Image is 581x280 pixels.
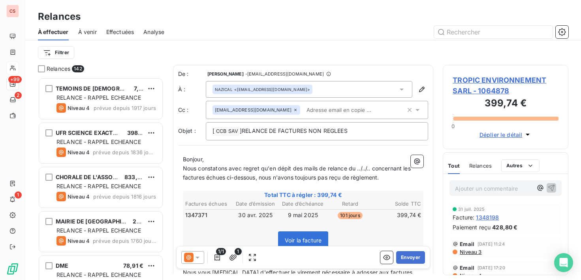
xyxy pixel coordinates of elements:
[184,191,423,199] span: Total TTC à régler : 399,74 €
[303,104,395,116] input: Adresse email en copie ...
[56,183,141,189] span: RELANCE - RAPPEL ECHEANCE
[374,211,421,219] td: 399,74 €
[93,149,156,155] span: prévue depuis 1836 jours
[56,85,187,92] span: TEMOINS DE [DEMOGRAPHIC_DATA] (A.L.C.T.J)
[232,211,279,219] td: 30 avr. 2025
[453,223,491,231] span: Paiement reçu
[501,159,540,172] button: Autres
[8,76,22,83] span: +99
[183,165,412,181] span: Nous constatons avec regret qu'en dépit des mails de relance du ../../.. concernant les factures ...
[280,200,326,208] th: Date d’échéance
[492,223,517,231] span: 428,80 €
[56,227,141,234] span: RELANCE - RAPPEL ECHEANCE
[458,207,485,212] span: 31 juil. 2025
[216,248,226,255] span: 1/1
[459,249,481,255] span: Niveau 3
[94,105,156,111] span: prévue depuis 1917 jours
[451,123,455,129] span: 0
[56,138,141,145] span: RELANCE - RAPPEL ECHEANCE
[338,212,362,219] span: 101 jours
[134,85,151,92] span: 7,44 €
[178,85,206,93] label: À :
[123,262,143,269] span: 78,91 €
[93,238,156,244] span: prévue depuis 1760 jours
[133,218,153,225] span: 21,27 €
[235,248,242,255] span: 1
[453,213,474,221] span: Facture :
[215,87,233,92] span: NAZICAL
[38,9,81,24] h3: Relances
[6,263,19,275] img: Logo LeanPay
[183,156,204,163] span: Bonjour,
[124,174,149,180] span: 833,81 €
[280,211,326,219] td: 9 mai 2025
[215,108,291,112] span: [EMAIL_ADDRESS][DOMAIN_NAME]
[212,127,214,134] span: [
[245,72,324,76] span: - [EMAIL_ADDRESS][DOMAIN_NAME]
[285,237,322,244] span: Voir la facture
[78,28,97,36] span: À venir
[478,242,505,246] span: [DATE] 11:24
[72,65,84,72] span: 142
[374,200,421,208] th: Solde TTC
[232,200,279,208] th: Date d’émission
[6,93,19,106] a: 2
[207,72,244,76] span: [PERSON_NAME]
[56,218,192,225] span: MAIRIE DE [GEOGRAPHIC_DATA][PERSON_NAME]
[396,251,425,264] button: Envoyer
[215,87,310,92] div: <[EMAIL_ADDRESS][DOMAIN_NAME]>
[240,127,348,134] span: ]RELANCE DE FACTURES NON REGLEES
[178,70,206,78] span: De :
[93,193,156,200] span: prévue depuis 1816 jours
[478,265,505,270] span: [DATE] 17:20
[68,149,90,155] span: Niveau 4
[38,28,69,36] span: À effectuer
[38,78,164,280] div: grid
[178,106,206,114] label: Cc :
[215,127,239,136] span: CCB SAV
[106,28,134,36] span: Effectuées
[448,163,460,169] span: Tout
[459,272,482,279] span: Niveau 4
[127,129,152,136] span: 398,75 €
[460,241,474,247] span: Email
[327,200,373,208] th: Retard
[477,130,534,139] button: Déplier le détail
[453,75,558,96] span: TROPIC ENVIRONNEMENT SARL - 1064878
[143,28,164,36] span: Analyse
[68,238,90,244] span: Niveau 4
[15,92,22,99] span: 2
[56,271,141,278] span: RELANCE - RAPPEL ECHEANCE
[47,65,70,73] span: Relances
[56,94,141,101] span: RELANCE - RAPPEL ECHEANCE
[460,265,474,271] span: Email
[56,174,135,180] span: CHORALE DE L'ASSOMPTION
[6,78,19,90] a: +99
[178,127,196,134] span: Objet :
[434,26,553,38] input: Rechercher
[56,129,156,136] span: UFR SCIENCE EXACTE & NATURELLE
[68,105,90,111] span: Niveau 4
[453,96,558,112] h3: 399,74 €
[38,46,74,59] button: Filtrer
[476,213,499,221] span: 1348198
[469,163,492,169] span: Relances
[15,191,22,199] span: 1
[185,211,207,219] span: 1347371
[479,131,523,139] span: Déplier le détail
[56,262,68,269] span: DME
[6,5,19,17] div: CS
[185,200,231,208] th: Factures échues
[68,193,90,200] span: Niveau 4
[554,253,573,272] div: Open Intercom Messenger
